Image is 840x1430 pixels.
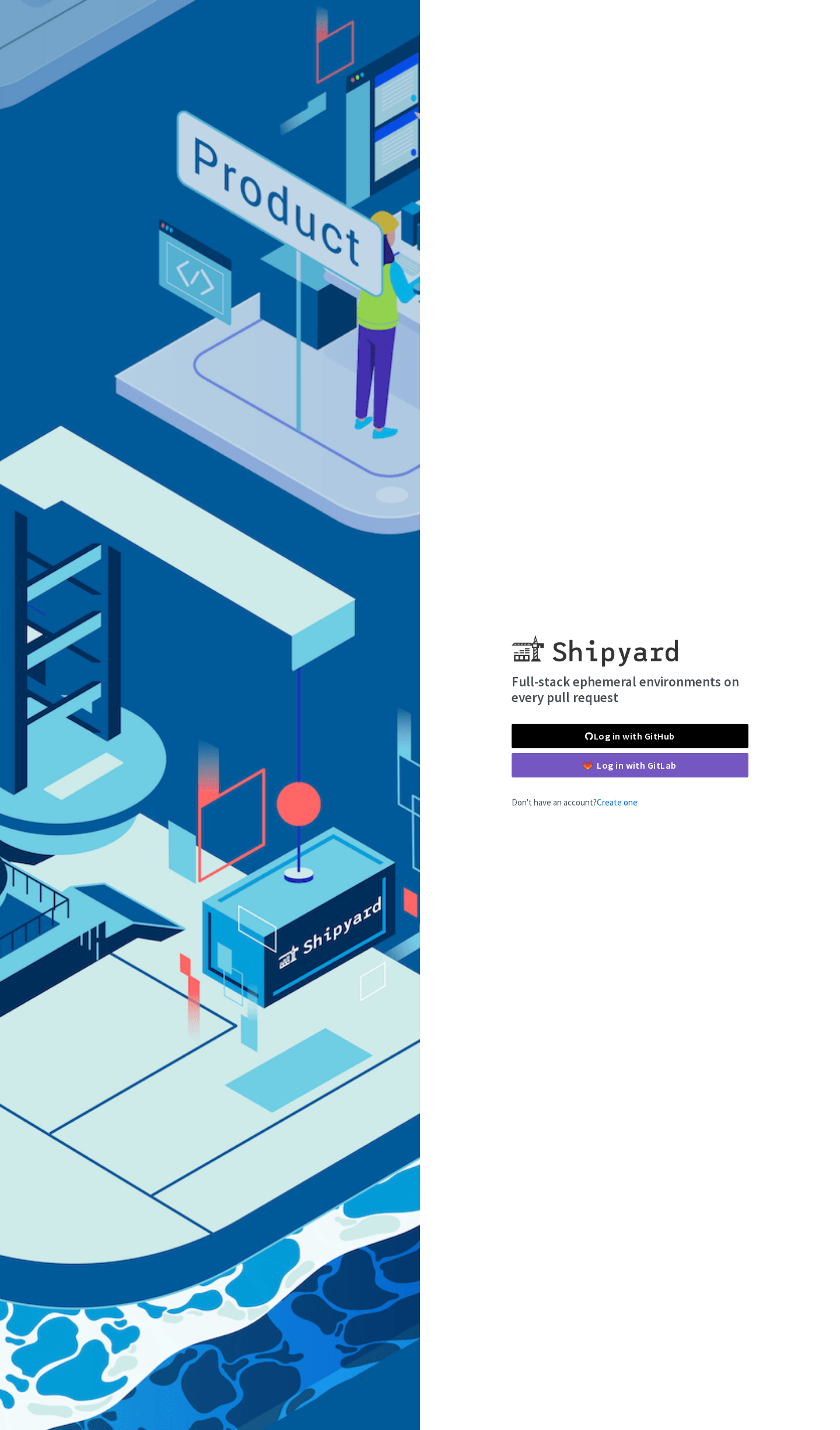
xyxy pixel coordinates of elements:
a: Create one [597,797,638,808]
img: gitlab-color.svg [583,761,592,770]
span: Don't have an account? [512,797,638,808]
a: Log in with GitLab [512,753,748,777]
a: Log in with GitHub [512,724,748,748]
h4: Full-stack ephemeral environments on every pull request [512,674,748,706]
img: Shipyard logo [512,621,678,667]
